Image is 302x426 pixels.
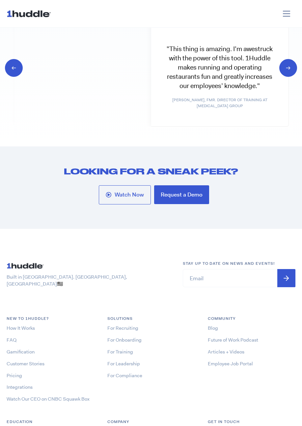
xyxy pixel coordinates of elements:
a: For Onboarding [107,337,142,343]
span: Watch Now [115,192,144,198]
a: Customer Stories [7,360,44,367]
a: For Training [107,349,133,355]
a: Gamification [7,349,35,355]
span: [PERSON_NAME], Fmr. Director of Training at [MEDICAL_DATA] Group [164,97,276,109]
a: FAQ [7,337,16,343]
a: Integrations [7,384,33,390]
a: Watch Our CEO on CNBC Squawk Box [7,396,90,402]
h6: Get in Touch [208,419,295,425]
a: Future of Work Podcast [208,337,258,343]
h6: Education [7,419,94,425]
div: Previous slide [16,64,23,71]
input: Email [183,269,295,287]
a: For Compliance [107,372,142,379]
p: Built in [GEOGRAPHIC_DATA]. [GEOGRAPHIC_DATA], [GEOGRAPHIC_DATA] [7,274,170,288]
a: Watch Now [99,185,151,204]
h6: NEW TO 1HUDDLE? [7,316,94,322]
a: Employee Job Portal [208,360,253,367]
img: TAO-Group.png [195,25,244,38]
h6: COMPANY [107,419,195,425]
a: How It Works [7,325,35,331]
h6: Solutions [107,316,195,322]
img: Tony Daddabbo, Fmr. Director of Training at Tao Group [13,8,151,127]
a: Blog [208,325,218,331]
div: "This thing is amazing. I’m awestruck with the power of this tool. 1Huddle makes running and oper... [164,25,276,90]
span: Request a Demo [161,192,203,198]
h6: COMMUNITY [208,316,295,322]
div: Next slide [279,64,286,71]
img: ... [7,7,54,20]
a: For Recruiting [107,325,138,331]
span: 🇺🇸 [57,281,63,287]
a: Request a Demo [154,185,209,204]
input: Submit [277,269,295,287]
h6: Stay up to date on news and events! [183,260,295,267]
img: ... [7,260,46,271]
a: Articles + Videos [208,349,244,355]
a: For Leadership [107,360,140,367]
button: Toggle navigation [278,7,296,20]
a: Pricing [7,372,22,379]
